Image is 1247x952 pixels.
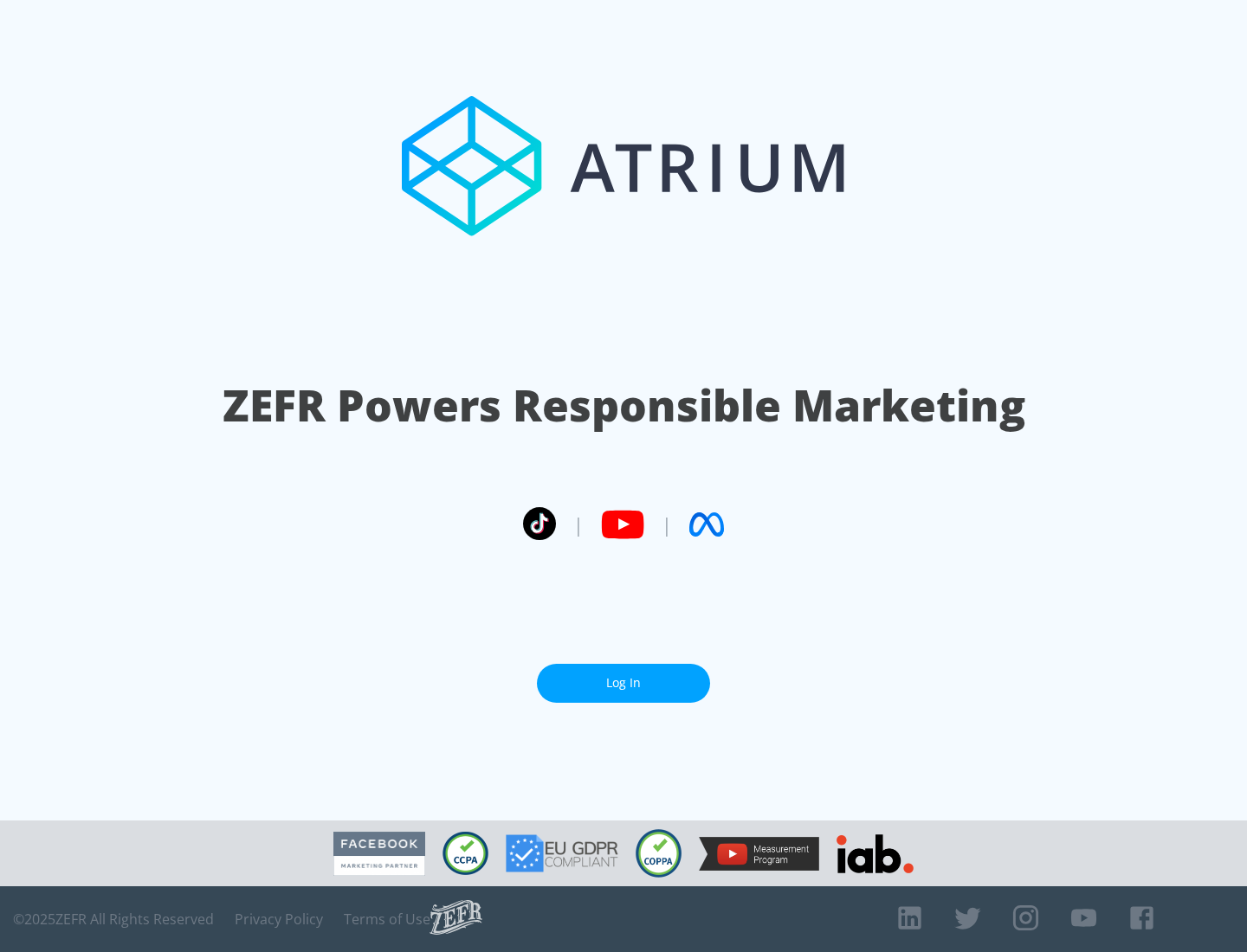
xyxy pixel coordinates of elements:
a: Log In [537,664,710,703]
h1: ZEFR Powers Responsible Marketing [223,376,1025,435]
img: YouTube Measurement Program [699,837,819,871]
img: COPPA Compliant [636,829,682,878]
img: IAB [837,834,914,873]
span: © 2025 ZEFR All Rights Reserved [13,910,214,928]
img: CCPA Compliant [443,832,488,875]
img: Facebook Marketing Partner [333,832,425,876]
img: GDPR Compliant [506,834,618,872]
a: Privacy Policy [235,910,323,928]
a: Terms of Use [344,910,430,928]
span: | [573,511,584,537]
span: | [662,511,672,537]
